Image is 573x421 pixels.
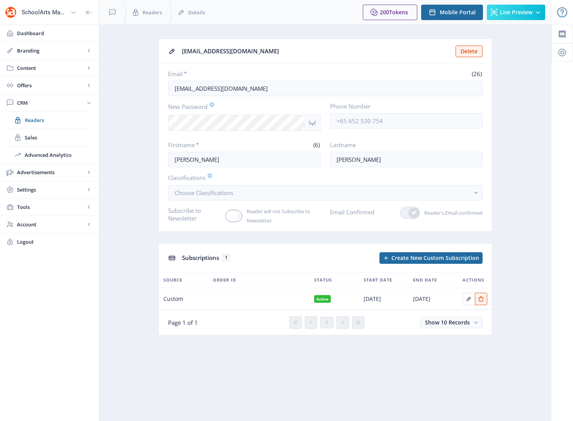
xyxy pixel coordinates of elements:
[143,8,162,16] span: Readers
[25,116,91,124] span: Readers
[25,134,91,141] span: Sales
[168,152,321,167] input: Enter reader’s firstname
[168,207,219,222] label: Subscribe to Newsletter
[17,81,85,89] span: Offers
[168,70,322,78] label: Email
[330,152,483,167] input: Enter reader’s lastname
[440,9,476,15] span: Mobile Portal
[25,151,91,159] span: Advanced Analytics
[471,70,483,78] span: (26)
[8,146,91,163] a: Advanced Analytics
[462,294,475,302] a: Edit page
[363,5,417,20] button: 200Tokens
[330,102,476,110] label: Phone Number
[330,207,374,217] label: Email Confirmed
[456,46,483,57] button: Delete
[168,102,315,111] label: New Password
[8,112,91,129] a: Readers
[304,115,321,131] nb-icon: Show password
[158,243,492,335] app-collection-view: Subscriptions
[462,275,484,285] span: Actions
[17,168,85,176] span: Advertisements
[312,141,321,149] span: (6)
[168,81,483,96] input: Enter reader’s email
[17,29,93,37] span: Dashboard
[421,5,483,20] button: Mobile Portal
[182,254,219,261] span: Subscriptions
[163,275,182,285] span: Source
[17,238,93,246] span: Logout
[163,294,183,304] span: Custom
[325,319,328,326] span: 1
[168,185,483,200] button: Choose Classifications
[175,189,233,197] span: Choose Classifications
[330,141,476,149] label: Lastname
[375,252,483,264] a: New page
[425,319,470,326] span: Show 10 Records
[364,294,381,304] span: [DATE]
[22,4,67,21] div: SchoolArts Magazine
[500,9,532,15] span: Live Preview
[420,317,483,328] button: Show 10 Records
[17,186,85,194] span: Settings
[222,254,230,261] span: 1
[188,8,205,16] span: Details
[242,207,321,225] span: Reader will not Subscribe to Newsletter
[475,294,487,302] a: Edit page
[314,295,331,303] nb-badge: Active
[17,221,85,228] span: Account
[168,319,198,326] span: Page 1 of 1
[320,317,333,328] button: 1
[213,275,236,285] span: Order ID
[17,47,85,54] span: Branding
[17,203,85,211] span: Tools
[17,99,85,107] span: CRM
[182,45,451,57] div: [EMAIL_ADDRESS][DOMAIN_NAME]
[364,275,392,285] span: Start Date
[487,5,545,20] button: Live Preview
[330,113,483,129] input: +65 652 530 754
[413,275,437,285] span: End Date
[413,294,430,304] span: [DATE]
[314,275,332,285] span: Status
[168,141,241,149] label: Firstname
[17,64,85,72] span: Content
[389,8,408,16] span: Tokens
[379,252,483,264] button: Create New Custom Subscription
[420,208,483,217] span: Reader's Email confirmed
[168,173,476,182] label: Classifications
[8,129,91,146] a: Sales
[5,6,17,19] img: properties.app_icon.png
[391,255,479,261] span: Create New Custom Subscription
